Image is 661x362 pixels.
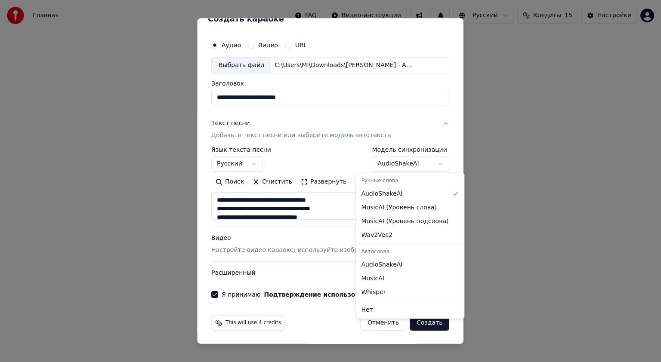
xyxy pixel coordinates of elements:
[361,261,402,269] span: AudioShakeAI
[358,246,462,258] div: Автослова
[361,217,448,226] span: MusicAI ( Уровень подслова )
[361,190,402,198] span: AudioShakeAI
[361,305,373,314] span: Нет
[361,288,386,296] span: Whisper
[361,274,384,282] span: MusicAI
[361,231,392,239] span: Wav2Vec2
[361,203,437,212] span: MusicAI ( Уровень слова )
[358,175,462,187] div: Ручные слова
